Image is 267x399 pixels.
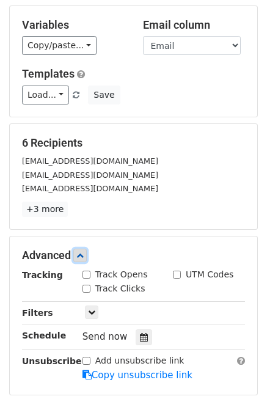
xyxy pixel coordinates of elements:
[22,156,158,166] small: [EMAIL_ADDRESS][DOMAIN_NAME]
[22,170,158,180] small: [EMAIL_ADDRESS][DOMAIN_NAME]
[22,136,245,150] h5: 6 Recipients
[22,202,68,217] a: +3 more
[82,370,192,381] a: Copy unsubscribe link
[22,184,158,193] small: [EMAIL_ADDRESS][DOMAIN_NAME]
[22,18,125,32] h5: Variables
[22,36,97,55] a: Copy/paste...
[95,268,148,281] label: Track Opens
[22,249,245,262] h5: Advanced
[22,308,53,318] strong: Filters
[22,331,66,340] strong: Schedule
[143,18,246,32] h5: Email column
[95,354,185,367] label: Add unsubscribe link
[82,331,128,342] span: Send now
[206,340,267,399] iframe: Chat Widget
[22,67,75,80] a: Templates
[22,86,69,104] a: Load...
[22,270,63,280] strong: Tracking
[186,268,233,281] label: UTM Codes
[22,356,82,366] strong: Unsubscribe
[95,282,145,295] label: Track Clicks
[88,86,120,104] button: Save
